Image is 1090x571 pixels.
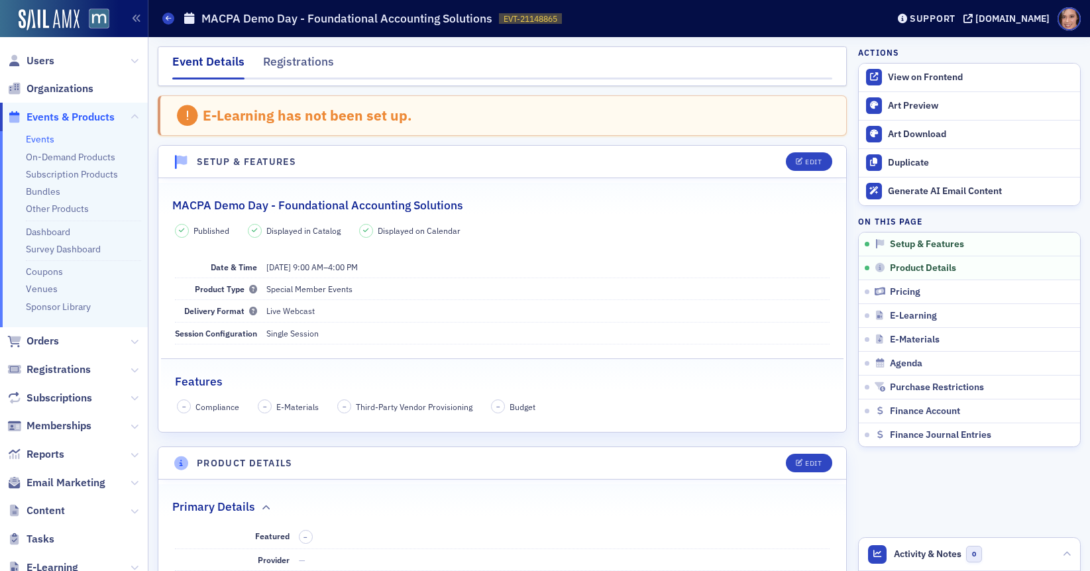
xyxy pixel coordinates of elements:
img: SailAMX [89,9,109,29]
span: Pricing [890,286,920,298]
span: Date & Time [211,262,257,272]
div: Support [910,13,955,25]
a: View Homepage [80,9,109,31]
a: Other Products [26,203,89,215]
span: Content [27,503,65,518]
a: Memberships [7,419,91,433]
button: Edit [786,152,832,171]
span: E-Materials [890,334,940,346]
span: Budget [510,401,535,413]
a: Tasks [7,532,54,546]
span: Delivery Format [184,305,257,316]
a: Coupons [26,266,63,278]
div: [DOMAIN_NAME] [975,13,1050,25]
span: E-Materials [276,401,319,413]
a: Reports [7,447,64,462]
div: Art Preview [888,100,1073,112]
span: – [496,402,500,411]
span: Provider [258,554,290,565]
span: Registrations [27,362,91,377]
span: Users [27,54,54,68]
a: Events [26,133,54,145]
a: Venues [26,283,58,295]
span: E-Learning [890,310,937,322]
a: Sponsor Library [26,301,91,313]
a: View on Frontend [859,64,1080,91]
div: Duplicate [888,157,1073,169]
span: Agenda [890,358,922,370]
a: Users [7,54,54,68]
span: Email Marketing [27,476,105,490]
span: Organizations [27,81,93,96]
span: Subscriptions [27,391,92,405]
span: [DATE] [266,262,291,272]
h4: Actions [858,46,899,58]
div: Event Details [172,53,245,79]
time: 4:00 PM [328,262,358,272]
span: — [299,554,305,565]
span: Memberships [27,419,91,433]
span: Third-Party Vendor Provisioning [356,401,472,413]
a: Art Download [859,120,1080,148]
h1: MACPA Demo Day - Foundational Accounting Solutions [201,11,492,26]
div: View on Frontend [888,72,1073,83]
div: Edit [805,158,822,166]
div: Art Download [888,129,1073,140]
span: Finance Account [890,405,960,417]
span: Product Type [195,284,257,294]
a: Content [7,503,65,518]
span: – [266,262,358,272]
button: Edit [786,454,832,472]
a: Art Preview [859,92,1080,120]
span: Profile [1058,7,1081,30]
time: 9:00 AM [293,262,323,272]
span: Finance Journal Entries [890,429,991,441]
div: Registrations [263,53,334,78]
button: Duplicate [859,148,1080,177]
a: Bundles [26,185,60,197]
a: Organizations [7,81,93,96]
h2: Primary Details [172,498,255,515]
a: Subscriptions [7,391,92,405]
span: Special Member Events [266,284,353,294]
h2: MACPA Demo Day - Foundational Accounting Solutions [172,197,463,214]
a: Registrations [7,362,91,377]
button: Generate AI Email Content [859,177,1080,205]
span: Compliance [195,401,239,413]
span: Session Configuration [175,328,257,338]
a: Orders [7,334,59,348]
span: – [182,402,186,411]
img: SailAMX [19,9,80,30]
span: Published [193,225,229,236]
h4: Setup & Features [197,155,296,169]
span: Product Details [890,262,956,274]
span: Tasks [27,532,54,546]
span: Single Session [266,328,319,338]
span: Displayed in Catalog [266,225,341,236]
h2: Features [175,373,223,390]
h4: On this page [858,215,1081,227]
a: Subscription Products [26,168,118,180]
a: On-Demand Products [26,151,115,163]
span: Activity & Notes [894,547,961,561]
div: Generate AI Email Content [888,185,1073,197]
span: 0 [966,546,983,562]
span: – [263,402,267,411]
span: – [303,533,307,542]
a: Survey Dashboard [26,243,101,255]
span: – [343,402,347,411]
span: Reports [27,447,64,462]
div: Edit [805,460,822,467]
span: Purchase Restrictions [890,382,984,393]
span: Live Webcast [266,305,315,316]
span: Events & Products [27,110,115,125]
a: Email Marketing [7,476,105,490]
span: Orders [27,334,59,348]
span: Setup & Features [890,238,964,250]
h4: Product Details [197,456,293,470]
span: Displayed on Calendar [378,225,461,236]
a: Events & Products [7,110,115,125]
span: Featured [255,531,290,541]
span: EVT-21148865 [504,13,557,25]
